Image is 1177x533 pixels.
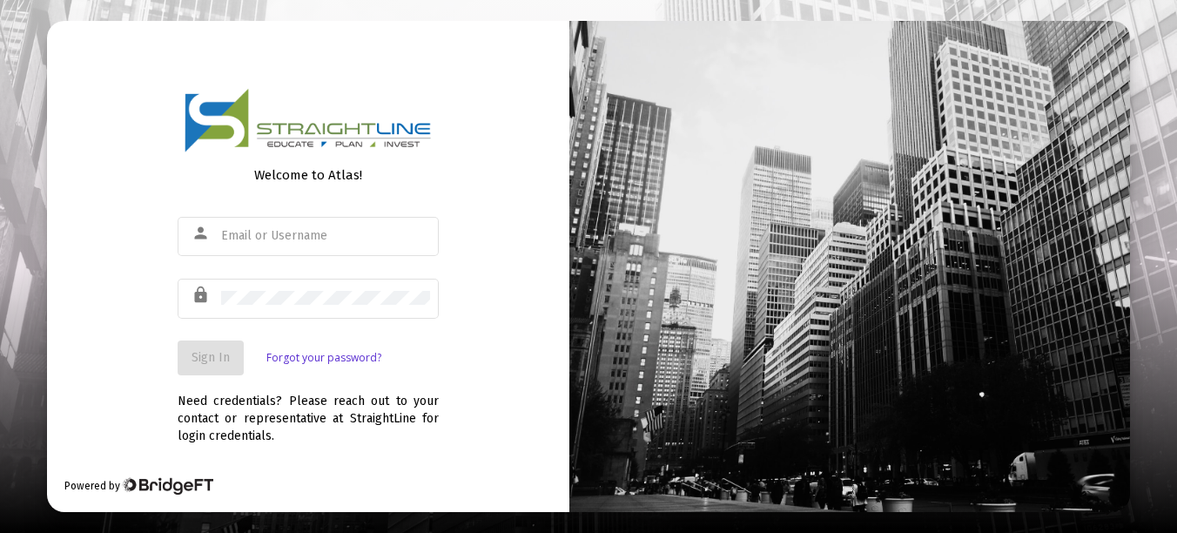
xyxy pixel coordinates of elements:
[122,477,213,495] img: Bridge Financial Technology Logo
[185,88,432,153] img: Logo
[64,477,213,495] div: Powered by
[178,375,439,445] div: Need credentials? Please reach out to your contact or representative at StraightLine for login cr...
[192,285,212,306] mat-icon: lock
[192,223,212,244] mat-icon: person
[178,166,439,184] div: Welcome to Atlas!
[221,229,430,243] input: Email or Username
[266,349,381,367] a: Forgot your password?
[178,341,244,375] button: Sign In
[192,350,230,365] span: Sign In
